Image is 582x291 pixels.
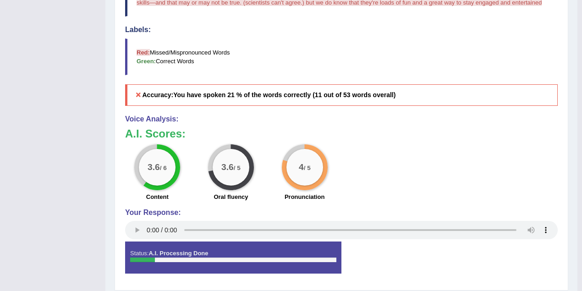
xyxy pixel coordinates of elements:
h4: Voice Analysis: [125,115,558,123]
h5: Accuracy: [125,84,558,106]
big: 3.6 [221,162,234,172]
b: Green: [137,58,156,65]
label: Content [146,192,169,201]
h4: Your Response: [125,209,558,217]
small: / 5 [303,165,310,172]
blockquote: Missed/Mispronounced Words Correct Words [125,38,558,75]
big: 3.6 [148,162,160,172]
b: You have spoken 21 % of the words correctly (11 out of 53 words overall) [173,91,395,99]
label: Oral fluency [214,192,248,201]
b: A.I. Scores: [125,127,186,140]
label: Pronunciation [285,192,324,201]
small: / 6 [160,165,167,172]
small: / 5 [234,165,241,172]
b: Red: [137,49,150,56]
strong: A.I. Processing Done [148,250,208,257]
div: Status: [125,242,341,274]
h4: Labels: [125,26,558,34]
big: 4 [299,162,304,172]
